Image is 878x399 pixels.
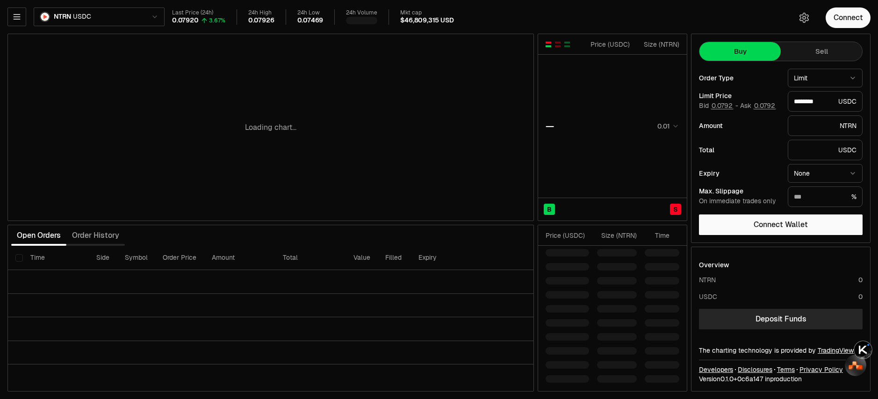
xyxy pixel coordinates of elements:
img: NTRN Logo [41,13,49,21]
button: Connect [826,7,871,28]
div: NTRN [699,275,716,285]
div: The charting technology is provided by [699,346,863,355]
div: USDC [699,292,717,301]
button: Limit [788,69,863,87]
button: Buy [699,42,781,61]
button: Connect Wallet [699,214,863,235]
div: Size ( NTRN ) [597,231,637,240]
div: Expiry [699,170,780,177]
span: 0c6a147ce076fad793407a29af78efb4487d8be7 [737,375,763,383]
div: % [788,186,863,207]
button: Select all [15,254,23,262]
button: Show Buy Orders Only [563,41,571,48]
div: USDC [788,140,863,160]
span: B [547,205,552,214]
button: 0.01 [655,121,679,132]
div: Version 0.1.0 + in production [699,374,863,384]
div: Last Price (24h) [172,9,225,16]
div: 0.07920 [172,16,199,25]
div: 24h Volume [346,9,377,16]
div: Total [699,147,780,153]
button: 0.0792 [753,102,776,109]
div: 0 [858,292,863,301]
span: Bid - [699,102,738,110]
th: Order Price [155,246,204,270]
span: S [673,205,678,214]
a: Privacy Policy [799,365,843,374]
a: Disclosures [738,365,772,374]
div: Time [645,231,669,240]
div: Overview [699,260,729,270]
a: Deposit Funds [699,309,863,329]
th: Total [275,246,346,270]
div: Order Type [699,75,780,81]
a: Terms [777,365,795,374]
th: Time [23,246,89,270]
div: — [546,120,554,133]
div: Max. Slippage [699,188,780,194]
button: Show Buy and Sell Orders [545,41,552,48]
span: Ask [740,102,776,110]
div: On immediate trades only [699,197,780,206]
button: Open Orders [11,226,66,245]
th: Symbol [117,246,156,270]
div: Amount [699,122,780,129]
div: 3.67% [209,17,225,24]
div: Limit Price [699,93,780,99]
th: Value [346,246,378,270]
button: Sell [781,42,862,61]
div: 0.07469 [297,16,324,25]
div: 0 [858,275,863,285]
th: Amount [204,246,275,270]
span: NTRN [54,13,71,21]
div: 0.07926 [248,16,274,25]
div: 24h High [248,9,274,16]
button: Show Sell Orders Only [554,41,561,48]
div: 24h Low [297,9,324,16]
button: Order History [66,226,125,245]
img: svg+xml,%3Csvg%20xmlns%3D%22http%3A%2F%2Fwww.w3.org%2F2000%2Fsvg%22%20width%3D%2233%22%20height%3... [848,361,864,370]
div: $46,809,315 USD [400,16,453,25]
a: Developers [699,365,733,374]
div: Price ( USDC ) [588,40,630,49]
button: 0.0792 [711,102,734,109]
div: NTRN [788,115,863,136]
button: None [788,164,863,183]
div: Price ( USDC ) [546,231,589,240]
th: Filled [378,246,411,270]
span: USDC [73,13,91,21]
th: Side [89,246,117,270]
div: USDC [788,91,863,112]
th: Expiry [411,246,475,270]
div: Size ( NTRN ) [638,40,679,49]
p: Loading chart... [245,122,296,133]
div: Mkt cap [400,9,453,16]
a: TradingView [818,346,854,355]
